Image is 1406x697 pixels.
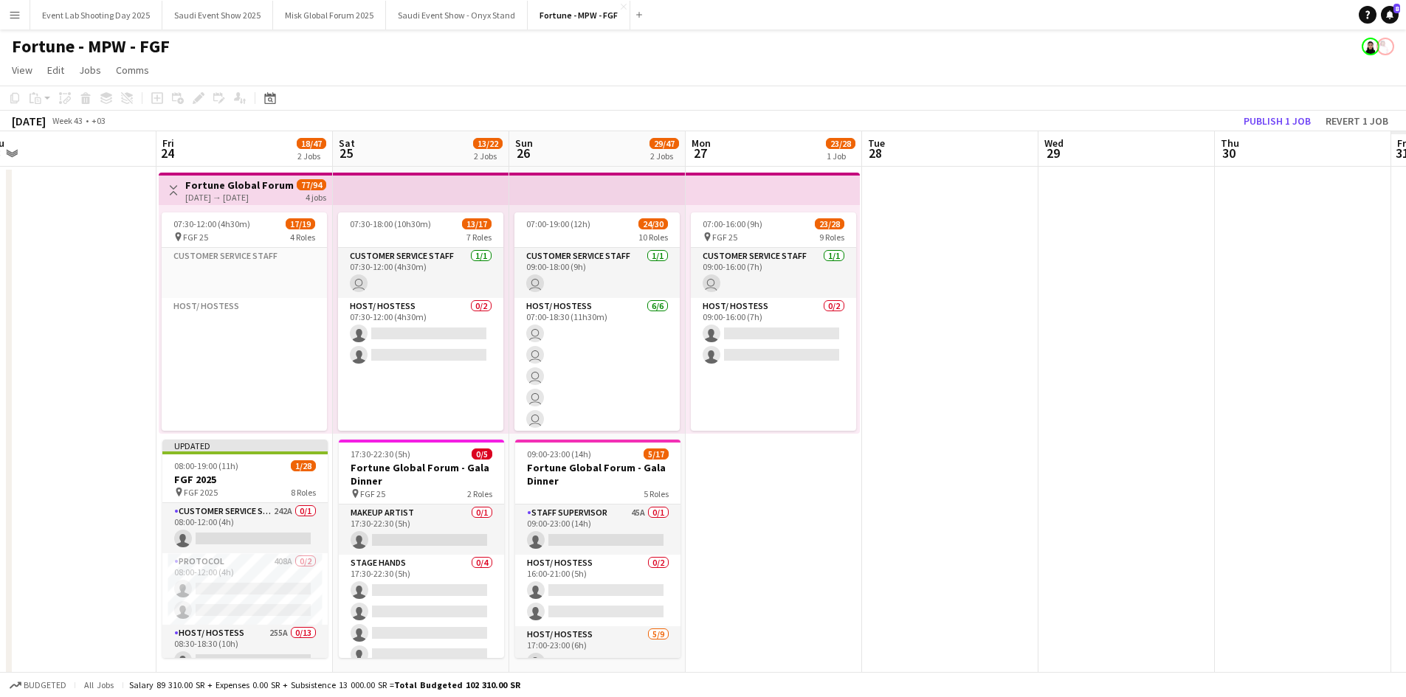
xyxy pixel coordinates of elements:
span: Budgeted [24,680,66,690]
span: 8 [1393,4,1400,13]
span: Week 43 [49,115,86,126]
button: Publish 1 job [1238,111,1317,131]
a: View [6,60,38,80]
span: All jobs [81,679,117,690]
a: Edit [41,60,70,80]
a: 8 [1381,6,1399,24]
button: Fortune - MPW - FGF [528,1,630,30]
span: Edit [47,63,64,77]
span: Comms [116,63,149,77]
span: Total Budgeted 102 310.00 SR [394,679,520,690]
button: Misk Global Forum 2025 [273,1,386,30]
span: View [12,63,32,77]
button: Saudi Event Show 2025 [162,1,273,30]
button: Budgeted [7,677,69,693]
div: [DATE] [12,114,46,128]
a: Jobs [73,60,107,80]
button: Event Lab Shooting Day 2025 [30,1,162,30]
div: +03 [92,115,106,126]
a: Comms [110,60,155,80]
span: Jobs [79,63,101,77]
app-user-avatar: Yousef Alotaibi [1376,38,1394,55]
button: Revert 1 job [1320,111,1394,131]
app-user-avatar: Reem Al Shorafa [1362,38,1379,55]
button: Saudi Event Show - Onyx Stand [386,1,528,30]
h1: Fortune - MPW - FGF [12,35,170,58]
div: Salary 89 310.00 SR + Expenses 0.00 SR + Subsistence 13 000.00 SR = [129,679,520,690]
